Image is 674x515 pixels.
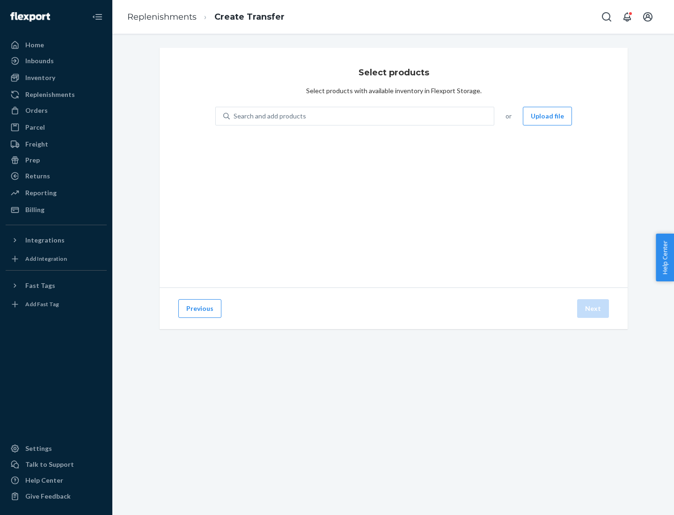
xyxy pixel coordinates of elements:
button: Close Navigation [88,7,107,26]
button: Open Search Box [597,7,616,26]
button: Integrations [6,233,107,248]
div: Add Fast Tag [25,300,59,308]
div: Billing [25,205,44,214]
div: Fast Tags [25,281,55,290]
button: Previous [178,299,221,318]
a: Create Transfer [214,12,285,22]
button: Open notifications [618,7,637,26]
div: Give Feedback [25,492,71,501]
a: Add Fast Tag [6,297,107,312]
a: Parcel [6,120,107,135]
div: Inbounds [25,56,54,66]
div: Talk to Support [25,460,74,469]
a: Replenishments [127,12,197,22]
div: Freight [25,140,48,149]
a: Inventory [6,70,107,85]
button: Open account menu [638,7,657,26]
a: Reporting [6,185,107,200]
h3: Select products [359,66,429,79]
a: Replenishments [6,87,107,102]
div: Orders [25,106,48,115]
a: Orders [6,103,107,118]
div: Help Center [25,476,63,485]
a: Returns [6,169,107,184]
div: Replenishments [25,90,75,99]
a: Freight [6,137,107,152]
a: Settings [6,441,107,456]
button: Give Feedback [6,489,107,504]
div: Integrations [25,235,65,245]
div: Search and add products [234,111,306,121]
div: Select products with available inventory in Flexport Storage. [306,86,482,96]
button: Help Center [656,234,674,281]
div: Add Integration [25,255,67,263]
a: Talk to Support [6,457,107,472]
a: Help Center [6,473,107,488]
div: Returns [25,171,50,181]
div: Settings [25,444,52,453]
img: Flexport logo [10,12,50,22]
div: Inventory [25,73,55,82]
a: Inbounds [6,53,107,68]
a: Add Integration [6,251,107,266]
ol: breadcrumbs [120,3,292,31]
div: Reporting [25,188,57,198]
div: Home [25,40,44,50]
button: Next [577,299,609,318]
a: Home [6,37,107,52]
div: Prep [25,155,40,165]
button: Fast Tags [6,278,107,293]
a: Prep [6,153,107,168]
span: or [505,111,512,121]
button: Upload file [523,107,572,125]
div: Parcel [25,123,45,132]
a: Billing [6,202,107,217]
